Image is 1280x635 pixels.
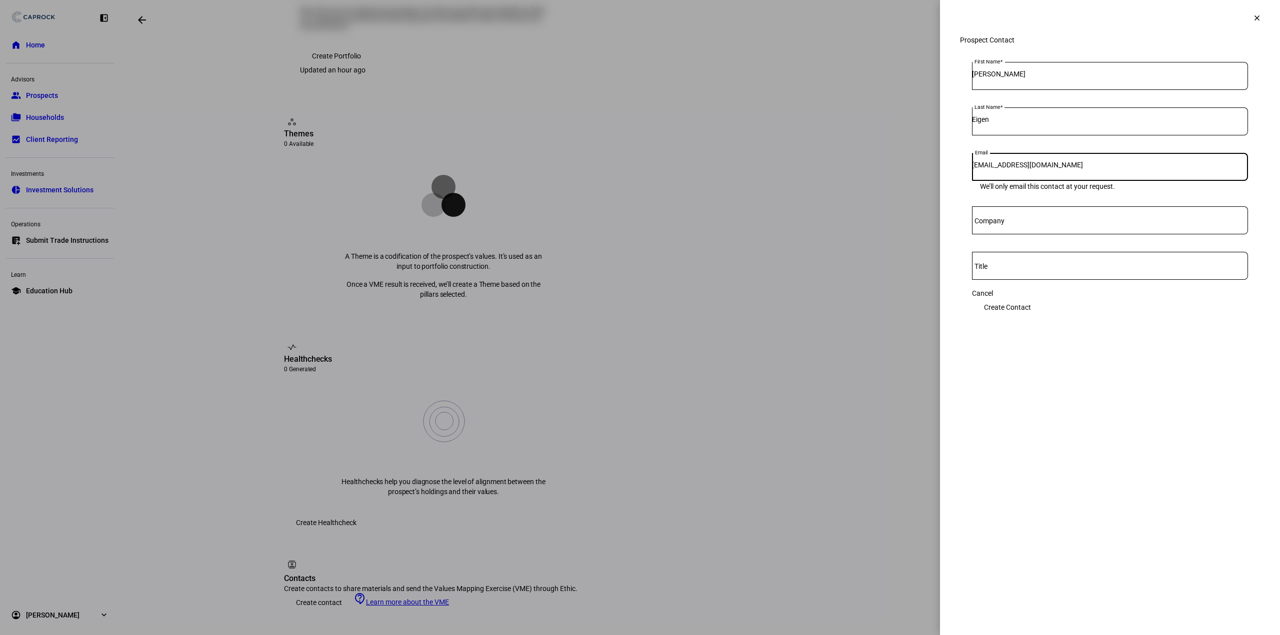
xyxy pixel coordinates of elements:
[974,262,987,270] mat-label: Title
[974,217,1004,225] mat-label: Company
[984,297,1031,317] span: Create Contact
[975,149,988,155] mat-label: Email
[972,289,993,297] span: Cancel
[960,36,1260,44] div: Prospect Contact
[972,297,1043,317] button: Create Contact
[980,181,1115,190] mat-hint: We’ll only email this contact at your request.
[974,58,1000,64] mat-label: First Name
[974,104,1000,110] mat-label: Last Name
[1252,13,1261,22] mat-icon: clear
